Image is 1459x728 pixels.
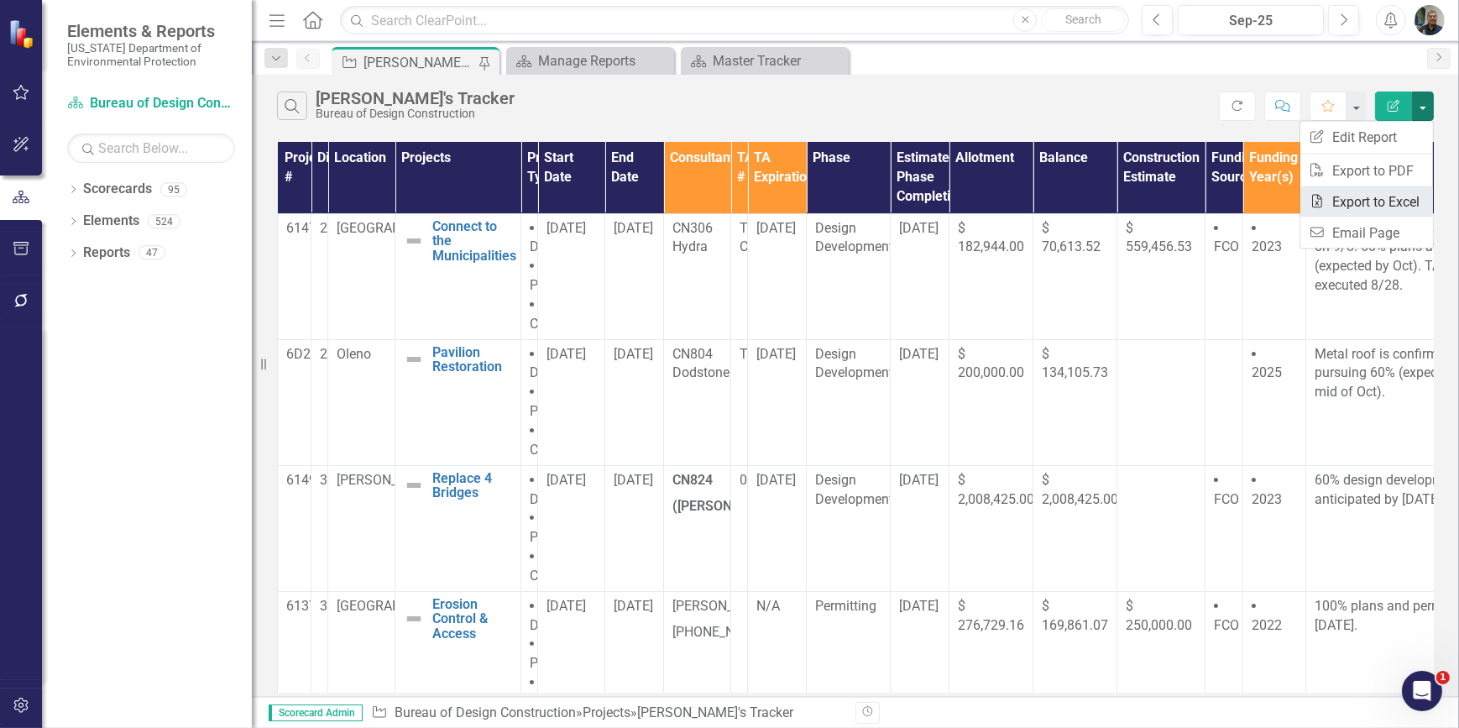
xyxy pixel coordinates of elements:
[432,597,512,642] a: Erosion Control & Access
[807,339,891,465] td: Double-Click to Edit
[815,472,893,507] span: Design Development
[546,346,586,362] span: [DATE]
[1252,238,1282,254] span: 2023
[1300,217,1433,249] a: Email Page
[538,50,670,71] div: Manage Reports
[337,472,437,488] span: [PERSON_NAME]
[1117,213,1205,339] td: Double-Click to Edit
[286,471,302,490] p: 61493C
[160,182,187,196] div: 95
[546,220,586,236] span: [DATE]
[404,475,424,495] img: Not Defined
[731,213,748,339] td: Double-Click to Edit
[311,465,328,591] td: Double-Click to Edit
[1243,591,1306,717] td: Double-Click to Edit
[815,598,876,614] span: Permitting
[672,472,713,488] strong: CN824
[67,134,235,163] input: Search Below...
[538,213,605,339] td: Double-Click to Edit
[685,50,845,71] a: Master Tracker
[583,704,630,720] a: Projects
[278,465,311,591] td: Double-Click to Edit
[1126,220,1192,255] span: $ 559,456.53
[815,220,893,255] span: Design Development
[949,213,1033,339] td: Double-Click to Edit
[1415,5,1445,35] img: Rafael DeLeon
[949,465,1033,591] td: Double-Click to Edit
[756,597,797,616] div: N/A
[1184,11,1318,31] div: Sep-25
[337,220,463,236] span: [GEOGRAPHIC_DATA]
[395,339,521,465] td: Double-Click to Edit Right Click for Context Menu
[1126,598,1192,633] span: $ 250,000.00
[1033,213,1117,339] td: Double-Click to Edit
[320,346,327,362] span: 2
[139,246,165,260] div: 47
[320,220,327,236] span: 2
[404,231,424,251] img: Not Defined
[148,214,180,228] div: 524
[1117,591,1205,717] td: Double-Click to Edit
[269,704,363,721] span: Scorecard Admin
[311,213,328,339] td: Double-Click to Edit
[1214,491,1239,507] span: FCO
[311,339,328,465] td: Double-Click to Edit
[1300,186,1433,217] a: Export to Excel
[672,498,784,514] strong: ([PERSON_NAME])
[67,41,235,69] small: [US_STATE] Department of Environmental Protection
[1033,339,1117,465] td: Double-Click to Edit
[1214,617,1239,633] span: FCO
[756,472,796,488] span: [DATE]
[756,346,796,362] span: [DATE]
[891,213,949,339] td: Double-Click to Edit
[530,655,538,671] span: P
[316,107,515,120] div: Bureau of Design Construction
[1243,465,1306,591] td: Double-Click to Edit
[432,345,512,374] a: Pavilion Restoration
[748,339,807,465] td: Double-Click to Edit
[278,591,311,717] td: Double-Click to Edit
[286,219,302,238] p: 61476C
[949,339,1033,465] td: Double-Click to Edit
[328,339,395,465] td: Double-Click to Edit
[664,339,731,465] td: Double-Click to Edit
[1205,465,1243,591] td: Double-Click to Edit
[530,238,539,254] span: D
[363,52,474,73] div: [PERSON_NAME]'s Tracker
[899,346,939,362] span: [DATE]
[530,364,539,380] span: D
[530,277,538,293] span: P
[731,339,748,465] td: Double-Click to Edit
[395,465,521,591] td: Double-Click to Edit Right Click for Context Menu
[395,704,576,720] a: Bureau of Design Construction
[530,568,538,584] span: C
[510,50,670,71] a: Manage Reports
[637,704,793,720] div: [PERSON_NAME]'s Tracker
[1214,238,1239,254] span: FCO
[1205,213,1243,339] td: Double-Click to Edit
[1042,472,1118,507] span: $ 2,008,425.00
[1042,346,1108,381] span: $ 134,105.73
[395,213,521,339] td: Double-Click to Edit Right Click for Context Menu
[748,465,807,591] td: Double-Click to Edit
[614,346,653,362] span: [DATE]
[1243,213,1306,339] td: Double-Click to Edit
[320,472,327,488] span: 3
[614,598,653,614] span: [DATE]
[899,472,939,488] span: [DATE]
[672,597,722,620] p: [PERSON_NAME]
[67,21,235,41] span: Elements & Reports
[404,609,424,629] img: Not Defined
[538,465,605,591] td: Double-Click to Edit
[807,213,891,339] td: Double-Click to Edit
[521,465,538,591] td: Double-Click to Edit
[1252,364,1282,380] span: 2025
[521,213,538,339] td: Double-Click to Edit
[328,465,395,591] td: Double-Click to Edit
[337,598,463,614] span: [GEOGRAPHIC_DATA]
[530,491,539,507] span: D
[404,349,424,369] img: Not Defined
[672,620,722,642] p: [PHONE_NUMBER]
[664,465,731,591] td: Double-Click to Edit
